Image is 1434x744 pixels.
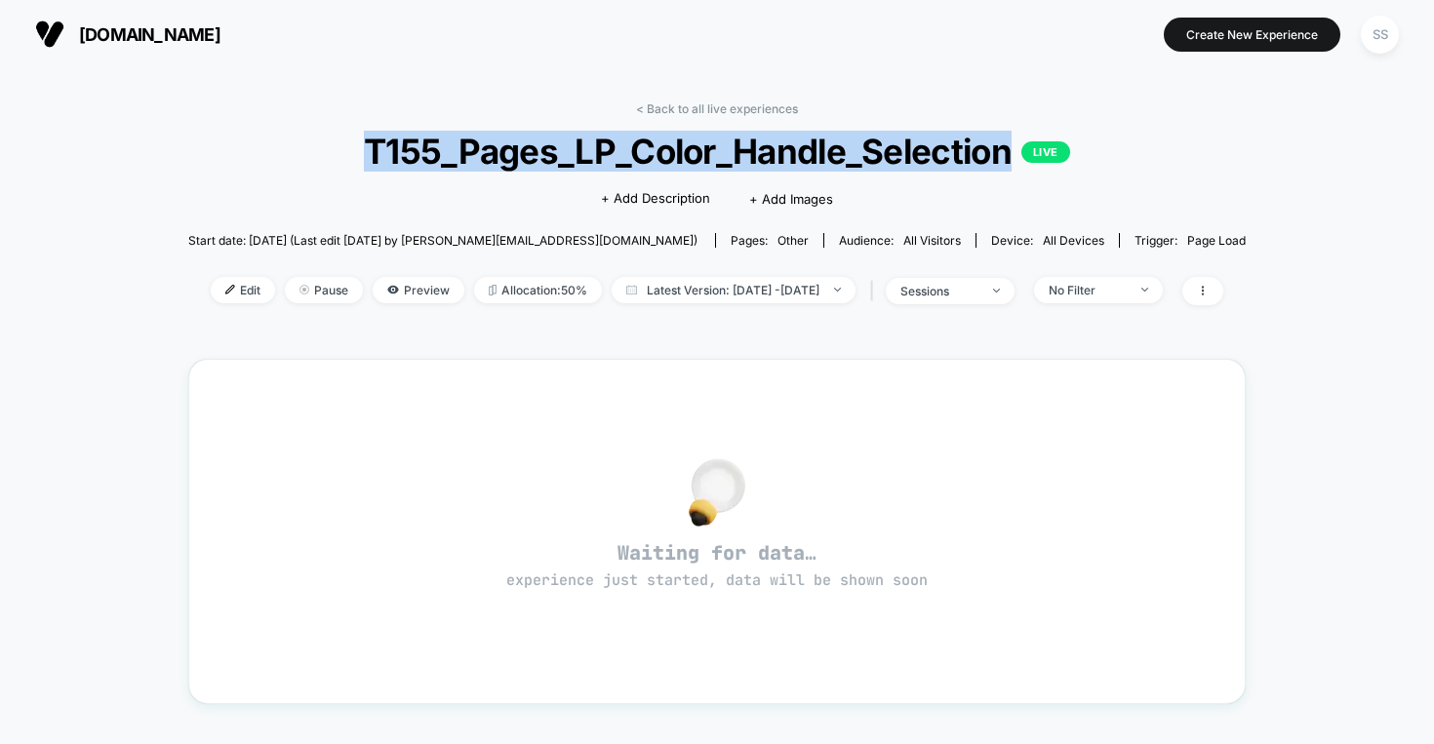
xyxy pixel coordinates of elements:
span: Edit [211,277,275,303]
img: rebalance [489,285,497,295]
img: end [993,289,1000,293]
span: | [865,277,886,305]
span: Latest Version: [DATE] - [DATE] [612,277,856,303]
div: Audience: [839,233,961,248]
span: + Add Images [749,191,833,207]
span: all devices [1043,233,1104,248]
span: Start date: [DATE] (Last edit [DATE] by [PERSON_NAME][EMAIL_ADDRESS][DOMAIN_NAME]) [188,233,697,248]
span: Pause [285,277,363,303]
img: end [834,288,841,292]
span: T155_Pages_LP_Color_Handle_Selection [241,131,1192,172]
button: [DOMAIN_NAME] [29,19,226,50]
span: other [777,233,809,248]
span: All Visitors [903,233,961,248]
img: calendar [626,285,637,294]
span: Preview [373,277,464,303]
img: end [299,285,309,294]
img: edit [225,285,235,294]
span: + Add Description [601,189,710,209]
a: < Back to all live experiences [636,101,798,116]
p: LIVE [1021,141,1070,163]
img: end [1141,288,1148,292]
span: Device: [976,233,1119,248]
span: experience just started, data will be shown soon [506,570,928,590]
div: sessions [900,284,978,298]
span: [DOMAIN_NAME] [79,24,220,45]
span: Allocation: 50% [474,277,602,303]
span: Page Load [1187,233,1246,248]
button: SS [1355,15,1405,55]
div: No Filter [1049,283,1127,297]
div: Trigger: [1135,233,1246,248]
div: SS [1361,16,1399,54]
span: Waiting for data… [223,540,1211,591]
img: no_data [689,458,745,527]
img: Visually logo [35,20,64,49]
button: Create New Experience [1164,18,1340,52]
div: Pages: [731,233,809,248]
